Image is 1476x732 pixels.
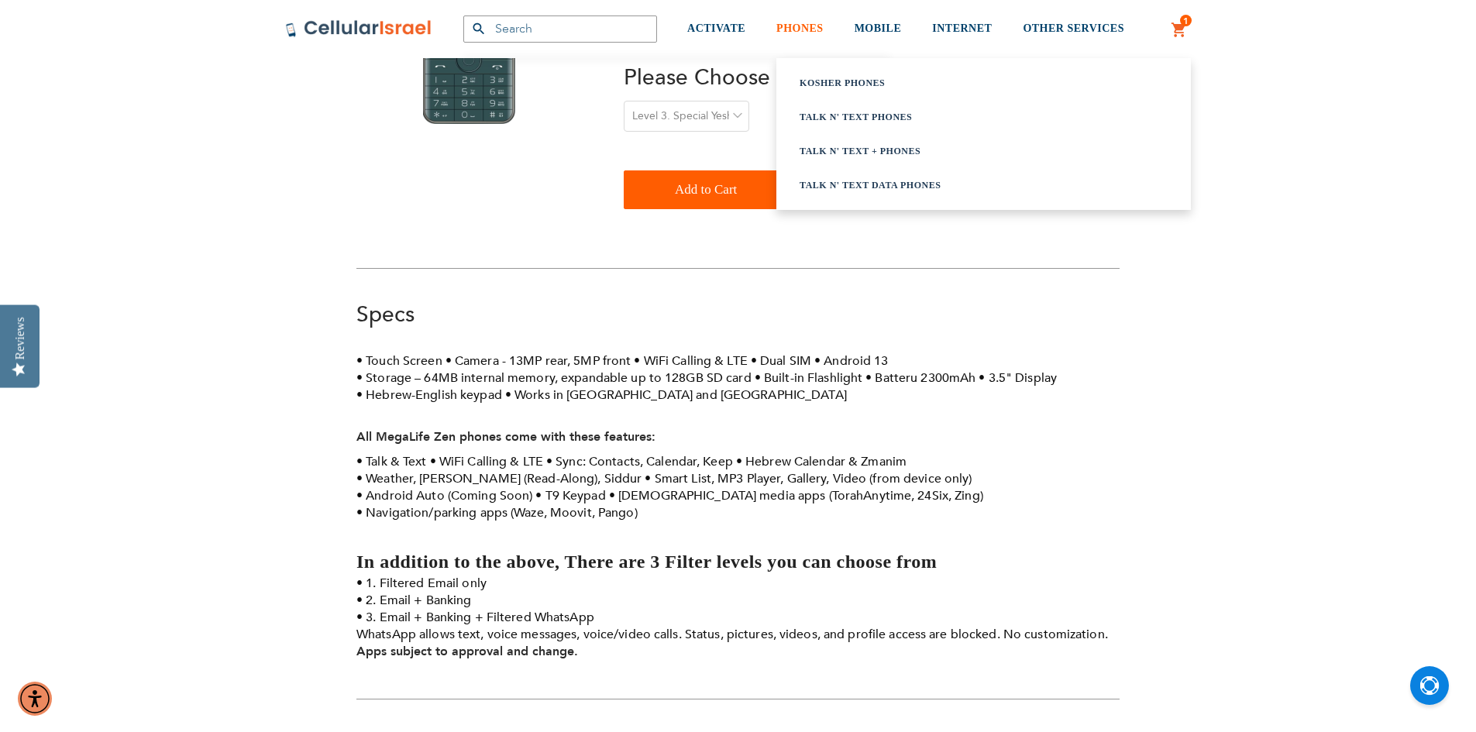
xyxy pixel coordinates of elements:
li: Weather, [PERSON_NAME] (Read-Along), Siddur [356,470,642,487]
span: PHONES [776,22,824,34]
li: Hebrew-English keypad [356,387,502,404]
li: Navigation/parking apps (Waze, Moovit, Pango) [356,504,638,521]
span: OTHER SERVICES [1023,22,1124,34]
img: Cellular Israel Logo [285,19,432,38]
a: Talk n' Text + Phones [800,143,1129,159]
button: Add to Cart [624,170,788,209]
li: 2. Email + Banking [356,592,1120,609]
span: INTERNET [932,22,992,34]
div: Reviews [13,317,27,359]
strong: All MegaLife Zen phones come with these features: [356,428,655,445]
li: Talk & Text [356,453,427,470]
a: Talk n' Text Phones [800,109,1129,125]
li: [DEMOGRAPHIC_DATA] media apps (TorahAnytime, 24Six, Zing) [609,487,983,504]
a: Talk n' Text Data Phones [800,177,1129,193]
li: Dual SIM [751,352,811,369]
li: 3.5" Display [979,369,1057,387]
li: Hebrew Calendar & Zmanim [736,453,907,470]
input: Search [463,15,657,43]
li: Android 13 [814,352,888,369]
li: WiFi Calling & LTE [634,352,747,369]
li: 1. Filtered Email only [356,575,1120,592]
li: T9 Keypad [535,487,605,504]
strong: Apps subject to approval and change. [356,643,578,660]
strong: In addition to the above, There are 3 Filter levels you can choose from [356,552,937,572]
div: Accessibility Menu [18,682,52,716]
span: Add to Cart [675,174,737,205]
a: Kosher Phones [800,75,1129,91]
li: 3. Email + Banking + Filtered WhatsApp WhatsApp allows text, voice messages, voice/video calls. S... [356,609,1120,643]
li: WiFi Calling & LTE [430,453,543,470]
li: Android Auto (Coming Soon) [356,487,532,504]
a: 1 [1171,21,1188,40]
span: Please Choose a Version [624,63,867,92]
li: Storage – 64MB internal memory, expandable up to 128GB SD card [356,369,752,387]
span: 1 [1183,15,1189,27]
li: Camera - 13MP rear, 5MP front [446,352,631,369]
span: ACTIVATE [687,22,745,34]
a: Specs [356,300,415,329]
span: MOBILE [855,22,902,34]
form: Add to Cart [624,53,880,209]
li: Smart List, MP3 Player, Gallery, Video (from device only) [645,470,972,487]
li: Built-in Flashlight [755,369,863,387]
li: Sync: Contacts, Calendar, Keep [546,453,733,470]
li: Touch Screen [356,352,442,369]
li: Works in [GEOGRAPHIC_DATA] and [GEOGRAPHIC_DATA] [505,387,847,404]
li: Batteru 2300mAh [865,369,975,387]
